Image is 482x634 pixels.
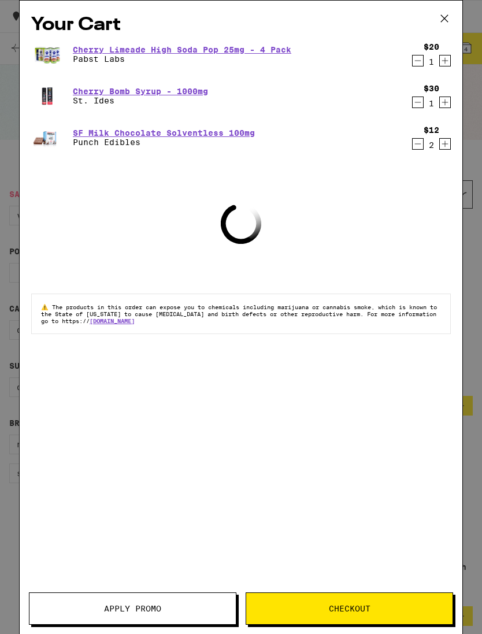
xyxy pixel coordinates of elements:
div: 2 [424,140,439,150]
span: The products in this order can expose you to chemicals including marijuana or cannabis smoke, whi... [41,303,437,324]
h2: Your Cart [31,12,451,38]
button: Checkout [246,592,453,625]
a: Cherry Limeade High Soda Pop 25mg - 4 Pack [73,45,291,54]
p: St. Ides [73,96,208,105]
a: Cherry Bomb Syrup - 1000mg [73,87,208,96]
button: Decrement [412,138,424,150]
button: Increment [439,138,451,150]
div: $30 [424,84,439,93]
div: $12 [424,125,439,135]
a: [DOMAIN_NAME] [90,317,135,324]
button: Decrement [412,55,424,66]
div: $20 [424,42,439,51]
button: Increment [439,97,451,108]
img: Pabst Labs - Cherry Limeade High Soda Pop 25mg - 4 Pack [31,38,64,71]
button: Increment [439,55,451,66]
span: ⚠️ [41,303,52,310]
p: Pabst Labs [73,54,291,64]
span: Checkout [329,605,370,613]
div: 1 [424,99,439,108]
img: Punch Edibles - SF Milk Chocolate Solventless 100mg [31,125,64,150]
button: Apply Promo [29,592,236,625]
img: St. Ides - Cherry Bomb Syrup - 1000mg [31,80,64,112]
button: Decrement [412,97,424,108]
p: Punch Edibles [73,138,255,147]
div: 1 [424,57,439,66]
a: SF Milk Chocolate Solventless 100mg [73,128,255,138]
span: Apply Promo [104,605,161,613]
